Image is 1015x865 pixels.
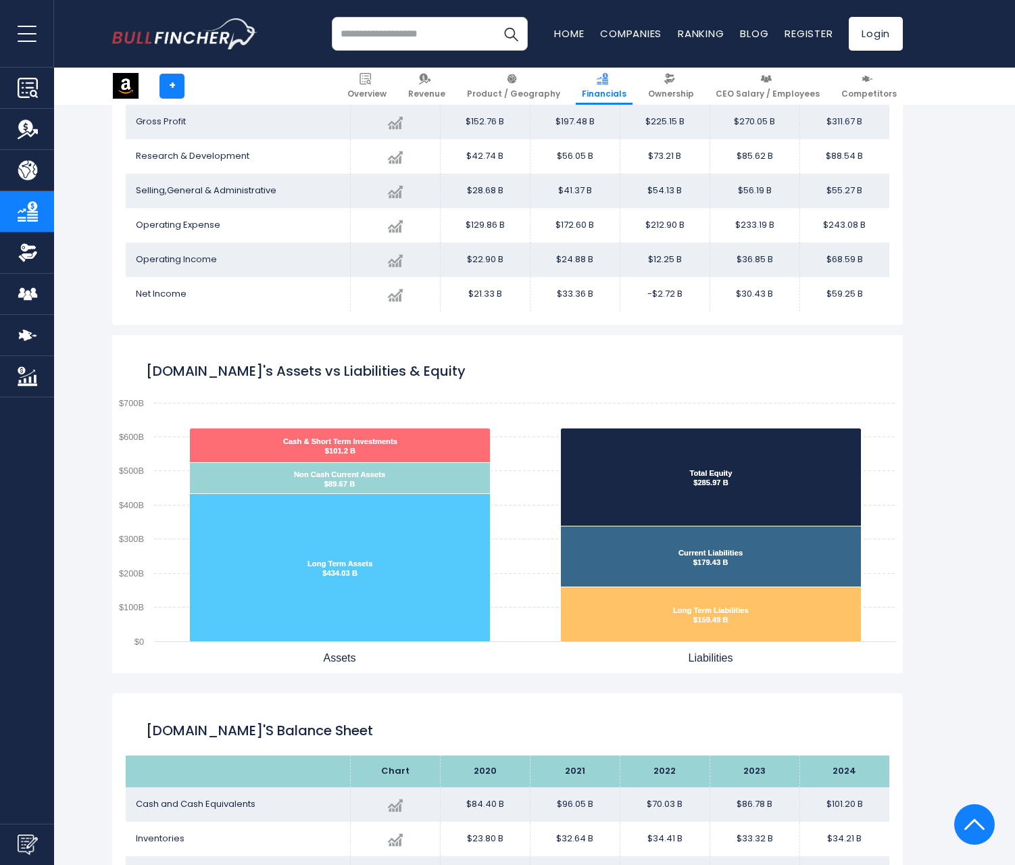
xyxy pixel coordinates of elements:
span: Research & Development [136,149,249,162]
a: Ranking [678,26,724,41]
a: Companies [600,26,662,41]
a: Go to homepage [112,18,257,49]
td: $225.15 B [620,105,710,139]
td: $30.43 B [710,277,799,312]
span: Financials [582,89,626,99]
img: Ownership [18,243,38,263]
td: $32.64 B [530,822,620,856]
a: Revenue [402,68,451,105]
a: Blog [740,26,768,41]
span: Operating Expense [136,218,220,231]
text: Assets [323,652,355,664]
span: Product / Geography [467,89,560,99]
a: Home [554,26,584,41]
span: CEO Salary / Employees [716,89,820,99]
span: Ownership [648,89,694,99]
td: $59.25 B [799,277,889,312]
td: $42.74 B [440,139,530,174]
td: $84.40 B [440,787,530,822]
text: $100B [119,602,144,612]
td: $197.48 B [530,105,620,139]
text: $600B [119,432,144,442]
td: $270.05 B [710,105,799,139]
svg: Amazon.com's Assets vs Liabilities & Equity [112,335,903,673]
text: $200B [119,568,144,578]
text: Cash & Short Term Investments $101.2 B [283,437,397,455]
td: $152.76 B [440,105,530,139]
td: $85.62 B [710,139,799,174]
button: Search [494,17,528,51]
span: Operating Income [136,253,217,266]
a: Product / Geography [461,68,566,105]
td: -$2.72 B [620,277,710,312]
td: $34.41 B [620,822,710,856]
text: Current Liabilities $179.43 B [678,549,743,566]
td: $54.13 B [620,174,710,208]
span: Selling,General & Administrative [136,184,276,197]
text: $0 [134,637,144,647]
td: $212.90 B [620,208,710,243]
th: 2020 [440,756,530,787]
td: $24.88 B [530,243,620,277]
span: Inventories [136,832,184,845]
td: $36.85 B [710,243,799,277]
a: Login [849,17,903,51]
text: Total Equity $285.97 B [689,469,733,487]
img: bullfincher logo [112,18,257,49]
td: $22.90 B [440,243,530,277]
th: Chart [350,756,440,787]
a: Register [785,26,833,41]
td: $33.36 B [530,277,620,312]
td: $12.25 B [620,243,710,277]
td: $129.86 B [440,208,530,243]
text: Long Term Liabilities $159.49 B [673,606,749,624]
td: $41.37 B [530,174,620,208]
td: $33.32 B [710,822,799,856]
text: Long Term Assets $434.03 B [307,560,372,577]
td: $68.59 B [799,243,889,277]
th: 2024 [799,756,889,787]
td: $28.68 B [440,174,530,208]
a: Overview [341,68,393,105]
text: Non Cash Current Assets $89.67 B [294,470,385,488]
td: $88.54 B [799,139,889,174]
th: 2022 [620,756,710,787]
a: CEO Salary / Employees [710,68,826,105]
td: $56.19 B [710,174,799,208]
td: $172.60 B [530,208,620,243]
span: Net Income [136,287,187,300]
span: Overview [347,89,387,99]
td: $34.21 B [799,822,889,856]
a: Competitors [835,68,903,105]
span: Competitors [841,89,897,99]
text: $300B [119,534,144,544]
text: $700B [119,398,144,408]
td: $73.21 B [620,139,710,174]
td: $86.78 B [710,787,799,822]
td: $70.03 B [620,787,710,822]
td: $233.19 B [710,208,799,243]
span: Revenue [408,89,445,99]
td: $56.05 B [530,139,620,174]
td: $23.80 B [440,822,530,856]
td: $96.05 B [530,787,620,822]
text: $500B [119,466,144,476]
span: Cash and Cash Equivalents [136,797,255,810]
img: AMZN logo [113,73,139,99]
text: $400B [119,500,144,510]
a: Ownership [642,68,700,105]
a: + [159,74,184,99]
td: $55.27 B [799,174,889,208]
td: $101.20 B [799,787,889,822]
text: Liabilities [689,652,733,664]
tspan: [DOMAIN_NAME]'s Assets vs Liabilities & Equity [146,362,466,380]
a: Financials [576,68,633,105]
h2: [DOMAIN_NAME]'s Balance Sheet [146,720,869,741]
td: $243.08 B [799,208,889,243]
span: Gross Profit [136,115,186,128]
td: $311.67 B [799,105,889,139]
td: $21.33 B [440,277,530,312]
th: 2021 [530,756,620,787]
th: 2023 [710,756,799,787]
